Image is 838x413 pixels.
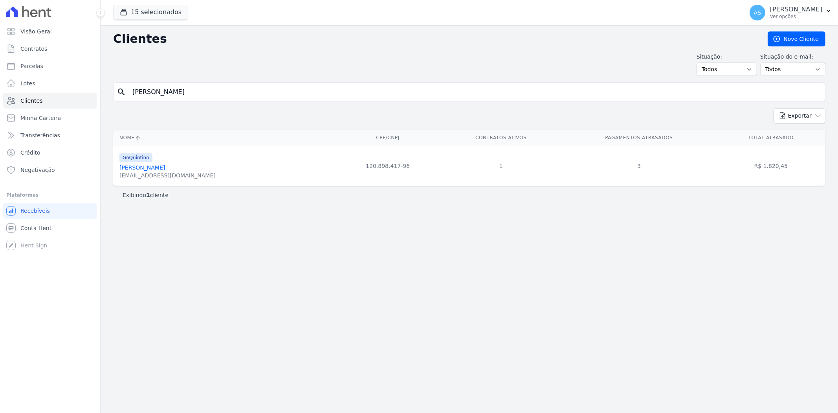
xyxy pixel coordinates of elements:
[113,32,755,46] h2: Clientes
[113,130,335,146] th: Nome
[3,110,97,126] a: Minha Carteira
[561,146,717,186] td: 3
[3,203,97,219] a: Recebíveis
[768,31,825,46] a: Novo Cliente
[770,13,822,20] p: Ver opções
[20,149,40,157] span: Crédito
[117,87,126,97] i: search
[770,6,822,13] p: [PERSON_NAME]
[774,108,825,124] button: Exportar
[20,62,43,70] span: Parcelas
[3,58,97,74] a: Parcelas
[754,10,761,15] span: AS
[20,97,42,105] span: Clientes
[20,45,47,53] span: Contratos
[697,53,757,61] label: Situação:
[717,146,825,186] td: R$ 1.820,45
[335,130,441,146] th: CPF/CNPJ
[441,130,561,146] th: Contratos Ativos
[3,127,97,143] a: Transferências
[3,93,97,109] a: Clientes
[335,146,441,186] td: 120.898.417-96
[3,76,97,91] a: Lotes
[561,130,717,146] th: Pagamentos Atrasados
[20,131,60,139] span: Transferências
[128,84,822,100] input: Buscar por nome, CPF ou e-mail
[113,5,188,20] button: 15 selecionados
[20,166,55,174] span: Negativação
[3,162,97,178] a: Negativação
[6,190,94,200] div: Plataformas
[717,130,825,146] th: Total Atrasado
[743,2,838,24] button: AS [PERSON_NAME] Ver opções
[441,146,561,186] td: 1
[3,220,97,236] a: Conta Hent
[3,41,97,57] a: Contratos
[760,53,825,61] label: Situação do e-mail:
[119,153,152,162] span: GoQuintino
[20,207,50,215] span: Recebíveis
[3,24,97,39] a: Visão Geral
[20,114,61,122] span: Minha Carteira
[119,164,165,171] a: [PERSON_NAME]
[20,224,51,232] span: Conta Hent
[20,28,52,35] span: Visão Geral
[3,145,97,160] a: Crédito
[119,171,216,179] div: [EMAIL_ADDRESS][DOMAIN_NAME]
[123,191,169,199] p: Exibindo cliente
[20,79,35,87] span: Lotes
[146,192,150,198] b: 1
